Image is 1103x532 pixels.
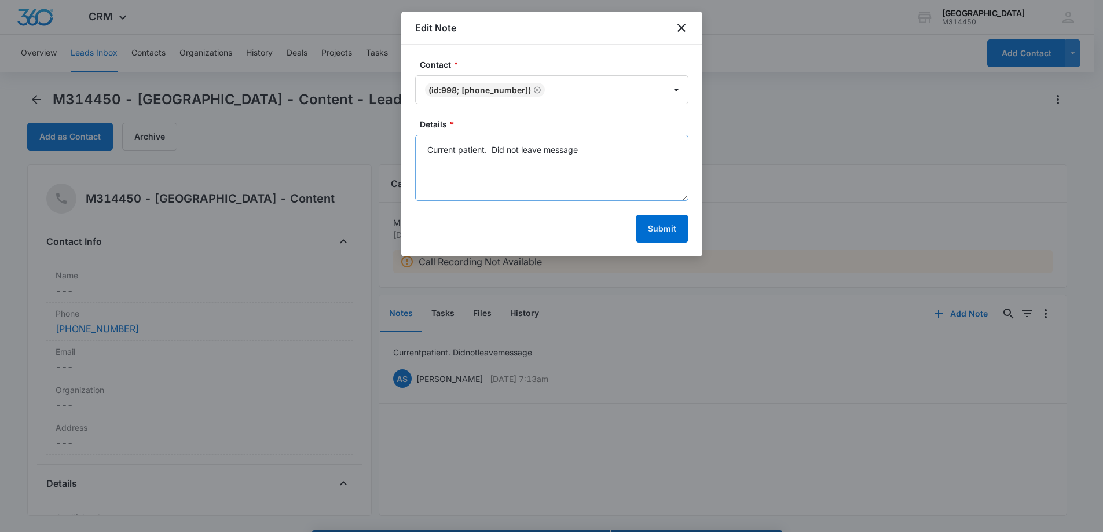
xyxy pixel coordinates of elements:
[428,85,531,95] div: (ID:998; [PHONE_NUMBER])
[420,58,693,71] label: Contact
[415,135,688,201] textarea: Current patient. Did not leave message
[415,21,456,35] h1: Edit Note
[420,118,693,130] label: Details
[636,215,688,243] button: Submit
[675,21,688,35] button: close
[531,86,541,94] div: Remove (ID:998; +12263441066)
